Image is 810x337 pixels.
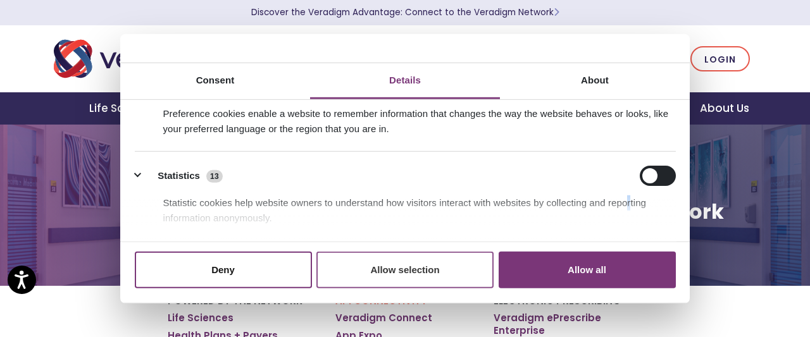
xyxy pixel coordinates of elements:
[554,6,559,18] span: Learn More
[690,46,750,72] a: Login
[158,169,200,183] label: Statistics
[685,92,764,125] a: About Us
[135,252,312,288] button: Deny
[74,92,179,125] a: Life Sciences
[135,166,231,186] button: Statistics (13)
[54,38,228,80] img: Veradigm logo
[135,97,676,137] div: Preference cookies enable a website to remember information that changes the way the website beha...
[135,186,676,226] div: Statistic cookies help website owners to understand how visitors interact with websites by collec...
[500,63,690,99] a: About
[310,63,500,99] a: Details
[499,252,676,288] button: Allow all
[168,312,234,324] a: Life Sciences
[251,6,559,18] a: Discover the Veradigm Advantage: Connect to the Veradigm NetworkLearn More
[494,312,642,336] a: Veradigm ePrescribe Enterprise
[316,252,494,288] button: Allow selection
[558,274,795,322] iframe: Drift Chat Widget
[120,63,310,99] a: Consent
[335,312,432,324] a: Veradigm Connect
